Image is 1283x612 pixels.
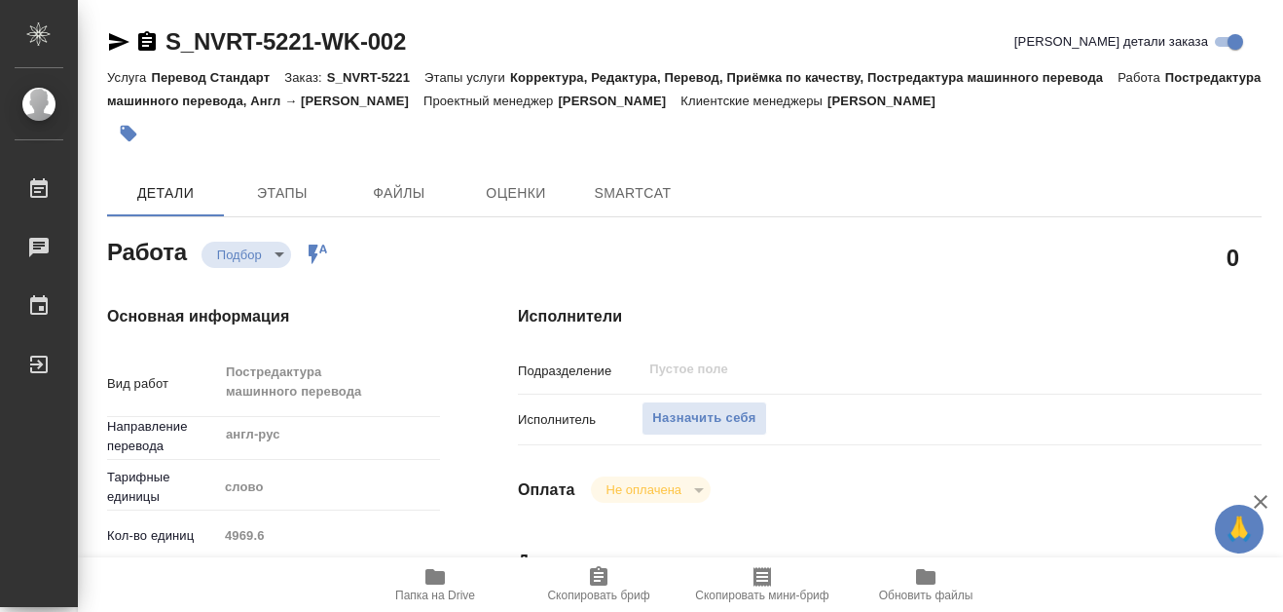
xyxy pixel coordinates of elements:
p: Кол-во единиц [107,526,218,546]
p: Этапы услуги [424,70,510,85]
p: Корректура, Редактура, Перевод, Приёмка по качеству, Постредактура машинного перевода [510,70,1118,85]
p: Заказ: [284,70,326,85]
button: Скопировать ссылку [135,30,159,54]
span: Папка на Drive [395,589,475,602]
button: Добавить тэг [107,112,150,155]
span: Файлы [352,181,446,206]
span: Обновить файлы [879,589,973,602]
p: Подразделение [518,362,641,381]
p: Тарифные единицы [107,468,218,507]
span: SmartCat [586,181,679,206]
button: Обновить файлы [844,557,1008,612]
h4: Оплата [518,478,575,502]
p: Вид работ [107,374,218,394]
span: Скопировать бриф [547,589,649,602]
div: Подбор [202,242,291,268]
p: [PERSON_NAME] [827,94,950,108]
p: Направление перевода [107,417,218,456]
h4: Основная информация [107,305,440,328]
h2: 0 [1227,241,1239,274]
input: Пустое поле [218,521,440,550]
h2: Работа [107,233,187,268]
p: Перевод Стандарт [151,70,284,85]
p: S_NVRT-5221 [327,70,424,85]
button: Скопировать бриф [517,557,680,612]
p: [PERSON_NAME] [558,94,680,108]
h4: Дополнительно [518,550,1262,573]
span: 🙏 [1223,509,1256,550]
a: S_NVRT-5221-WK-002 [165,28,406,55]
button: Подбор [211,247,268,263]
button: 🙏 [1215,505,1264,554]
div: Подбор [591,477,711,503]
button: Не оплачена [601,481,687,498]
button: Скопировать ссылку для ЯМессенджера [107,30,130,54]
span: Скопировать мини-бриф [695,589,828,602]
p: Услуга [107,70,151,85]
p: Работа [1118,70,1165,85]
div: слово [218,471,440,504]
button: Скопировать мини-бриф [680,557,844,612]
span: Назначить себя [652,407,755,430]
button: Папка на Drive [353,557,517,612]
button: Назначить себя [641,402,766,436]
span: Этапы [236,181,329,206]
p: Проектный менеджер [423,94,558,108]
span: [PERSON_NAME] детали заказа [1014,32,1208,52]
p: Клиентские менеджеры [680,94,827,108]
h4: Исполнители [518,305,1262,328]
p: Исполнитель [518,410,641,430]
span: Оценки [469,181,563,206]
input: Пустое поле [647,358,1154,381]
span: Детали [119,181,212,206]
